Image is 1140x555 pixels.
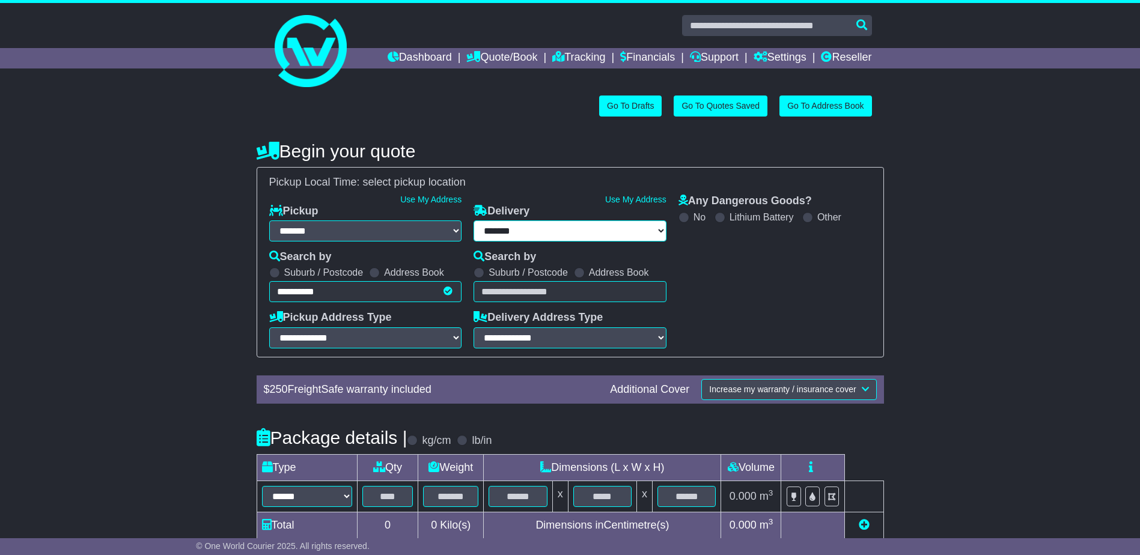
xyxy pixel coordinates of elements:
td: Kilo(s) [418,512,484,538]
label: Address Book [589,267,649,278]
span: 250 [270,383,288,395]
span: © One World Courier 2025. All rights reserved. [196,541,370,551]
a: Go To Address Book [779,96,871,117]
td: Qty [357,454,418,481]
span: 0.000 [730,490,757,502]
label: kg/cm [422,434,451,447]
label: No [693,211,706,223]
label: Lithium Battery [730,211,794,223]
a: Reseller [821,48,871,68]
td: Volume [721,454,781,481]
a: Go To Quotes Saved [674,96,767,117]
h4: Begin your quote [257,141,884,161]
a: Tracking [552,48,605,68]
td: Total [257,512,357,538]
div: $ FreightSafe warranty included [258,383,605,396]
label: Search by [269,250,332,264]
a: Support [690,48,739,68]
h4: Package details | [257,428,407,447]
span: select pickup location [363,176,466,188]
td: Type [257,454,357,481]
a: Dashboard [388,48,452,68]
span: m [760,519,773,531]
label: Pickup [269,205,319,218]
label: Pickup Address Type [269,311,392,324]
span: 0 [431,519,437,531]
td: Dimensions in Centimetre(s) [484,512,721,538]
td: 0 [357,512,418,538]
a: Settings [754,48,806,68]
label: Address Book [384,267,444,278]
label: Any Dangerous Goods? [678,195,812,208]
label: Suburb / Postcode [489,267,568,278]
td: x [552,481,568,512]
div: Additional Cover [604,383,695,396]
td: Weight [418,454,484,481]
a: Go To Drafts [599,96,662,117]
a: Financials [620,48,675,68]
sup: 3 [769,517,773,526]
a: Use My Address [605,195,666,204]
a: Quote/Book [466,48,537,68]
a: Add new item [859,519,870,531]
div: Pickup Local Time: [263,176,877,189]
td: Dimensions (L x W x H) [484,454,721,481]
span: Increase my warranty / insurance cover [709,384,856,394]
label: Delivery [474,205,529,218]
span: m [760,490,773,502]
button: Increase my warranty / insurance cover [701,379,876,400]
span: 0.000 [730,519,757,531]
label: Search by [474,250,536,264]
label: Other [817,211,841,223]
label: Delivery Address Type [474,311,603,324]
label: Suburb / Postcode [284,267,364,278]
a: Use My Address [400,195,462,204]
sup: 3 [769,488,773,497]
td: x [637,481,653,512]
label: lb/in [472,434,492,447]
